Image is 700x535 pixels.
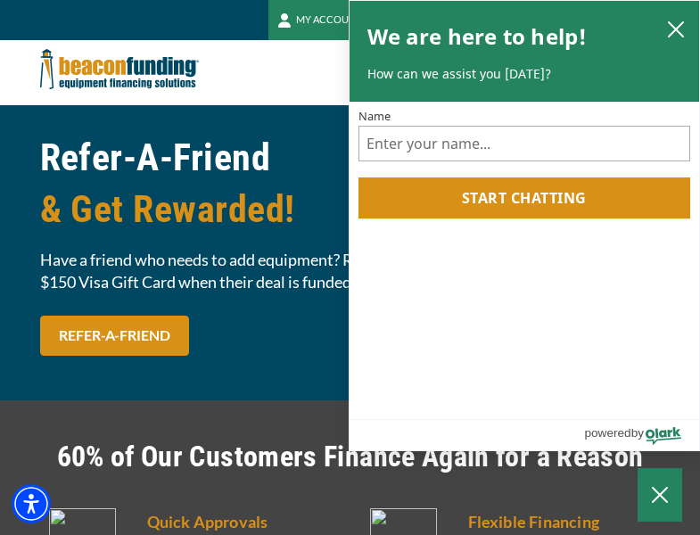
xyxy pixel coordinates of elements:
h1: Refer-A-Friend [40,132,661,235]
h5: Quick Approvals [147,508,340,535]
input: Name [358,126,691,161]
h5: Flexible Financing [468,508,661,535]
label: Name [358,111,691,122]
div: Accessibility Menu [12,484,51,523]
span: powered [584,422,630,444]
a: Powered by Olark [584,420,699,450]
button: Start chatting [358,177,691,218]
span: & Get Rewarded! [40,184,661,235]
button: close chatbox [662,16,690,41]
img: Beacon Funding Corporation logo [40,40,199,98]
span: by [631,422,644,444]
h2: We are here to help! [367,19,588,54]
a: REFER-A-FRIEND [40,316,189,356]
p: How can we assist you [DATE]? [367,65,682,83]
span: Have a friend who needs to add equipment? Refer them to us and you can each take home a $150 Visa... [40,249,661,293]
h2: 60% of Our Customers Finance Again for a Reason [40,436,661,477]
button: Close Chatbox [638,468,682,522]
